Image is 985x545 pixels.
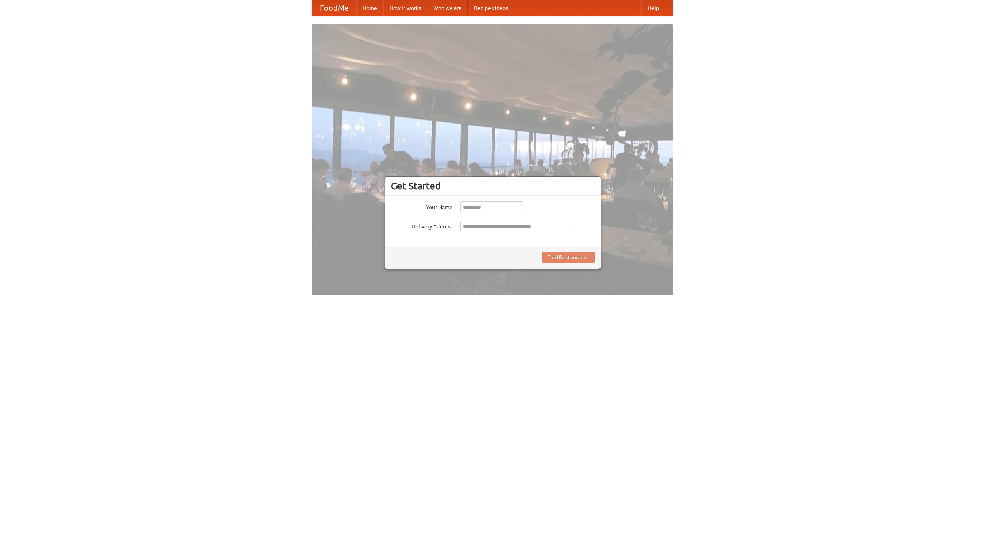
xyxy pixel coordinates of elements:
a: Recipe videos [468,0,514,16]
label: Delivery Address [391,221,452,230]
label: Your Name [391,201,452,211]
button: Find Restaurants! [542,252,595,263]
h3: Get Started [391,180,595,192]
a: FoodMe [312,0,356,16]
a: How it works [383,0,427,16]
a: Help [641,0,665,16]
a: Who we are [427,0,468,16]
a: Home [356,0,383,16]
